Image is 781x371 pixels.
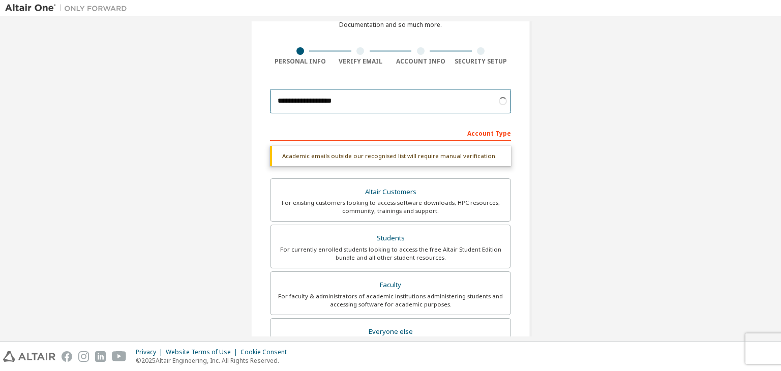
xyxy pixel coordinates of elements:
[451,57,512,66] div: Security Setup
[277,245,504,262] div: For currently enrolled students looking to access the free Altair Student Edition bundle and all ...
[78,351,89,362] img: instagram.svg
[136,356,293,365] p: © 2025 Altair Engineering, Inc. All Rights Reserved.
[136,348,166,356] div: Privacy
[112,351,127,362] img: youtube.svg
[95,351,106,362] img: linkedin.svg
[270,146,511,166] div: Academic emails outside our recognised list will require manual verification.
[270,125,511,141] div: Account Type
[277,199,504,215] div: For existing customers looking to access software downloads, HPC resources, community, trainings ...
[331,57,391,66] div: Verify Email
[277,185,504,199] div: Altair Customers
[3,351,55,362] img: altair_logo.svg
[277,325,504,339] div: Everyone else
[62,351,72,362] img: facebook.svg
[277,231,504,245] div: Students
[277,292,504,308] div: For faculty & administrators of academic institutions administering students and accessing softwa...
[390,57,451,66] div: Account Info
[5,3,132,13] img: Altair One
[241,348,293,356] div: Cookie Consent
[270,57,331,66] div: Personal Info
[277,278,504,292] div: Faculty
[166,348,241,356] div: Website Terms of Use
